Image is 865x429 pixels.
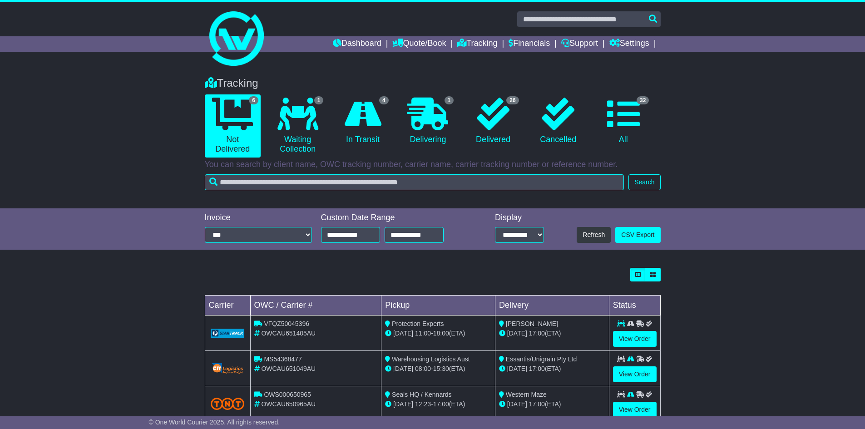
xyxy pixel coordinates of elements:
[433,365,449,372] span: 15:30
[415,365,431,372] span: 08:00
[250,296,381,316] td: OWC / Carrier #
[392,355,470,363] span: Warehousing Logistics Aust
[200,77,665,90] div: Tracking
[393,330,413,337] span: [DATE]
[499,329,605,338] div: (ETA)
[393,365,413,372] span: [DATE]
[506,320,558,327] span: [PERSON_NAME]
[507,400,527,408] span: [DATE]
[385,364,491,374] div: - (ETA)
[609,296,660,316] td: Status
[379,96,389,104] span: 4
[264,355,302,363] span: MS54368477
[613,331,657,347] a: View Order
[415,330,431,337] span: 11:00
[264,320,309,327] span: VFQZ50045396
[628,174,660,190] button: Search
[530,94,586,148] a: Cancelled
[211,329,245,338] img: GetCarrierServiceLogo
[637,96,649,104] span: 32
[211,362,245,375] img: GetCarrierServiceLogo
[595,94,651,148] a: 32 All
[433,400,449,408] span: 17:00
[506,96,519,104] span: 26
[561,36,598,52] a: Support
[613,366,657,382] a: View Order
[393,400,413,408] span: [DATE]
[609,36,649,52] a: Settings
[392,36,446,52] a: Quote/Book
[392,320,444,327] span: Protection Experts
[205,160,661,170] p: You can search by client name, OWC tracking number, carrier name, carrier tracking number or refe...
[261,400,316,408] span: OWCAU650965AU
[205,213,312,223] div: Invoice
[509,36,550,52] a: Financials
[577,227,611,243] button: Refresh
[392,391,452,398] span: Seals HQ / Kennards
[415,400,431,408] span: 12:23
[211,398,245,410] img: TNT_Domestic.png
[445,96,454,104] span: 1
[495,296,609,316] td: Delivery
[457,36,497,52] a: Tracking
[499,399,605,409] div: (ETA)
[333,36,381,52] a: Dashboard
[400,94,456,148] a: 1 Delivering
[507,330,527,337] span: [DATE]
[381,296,495,316] td: Pickup
[321,213,467,223] div: Custom Date Range
[495,213,544,223] div: Display
[506,391,547,398] span: Western Maze
[261,365,316,372] span: OWCAU651049AU
[314,96,324,104] span: 1
[506,355,577,363] span: Essantis/Unigrain Pty Ltd
[385,329,491,338] div: - (ETA)
[465,94,521,148] a: 26 Delivered
[615,227,660,243] a: CSV Export
[529,400,545,408] span: 17:00
[433,330,449,337] span: 18:00
[613,402,657,418] a: View Order
[529,365,545,372] span: 17:00
[335,94,390,148] a: 4 In Transit
[205,94,261,158] a: 6 Not Delivered
[149,419,280,426] span: © One World Courier 2025. All rights reserved.
[385,399,491,409] div: - (ETA)
[507,365,527,372] span: [DATE]
[270,94,326,158] a: 1 Waiting Collection
[264,391,311,398] span: OWS000650965
[249,96,258,104] span: 6
[499,364,605,374] div: (ETA)
[529,330,545,337] span: 17:00
[261,330,316,337] span: OWCAU651405AU
[205,296,250,316] td: Carrier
